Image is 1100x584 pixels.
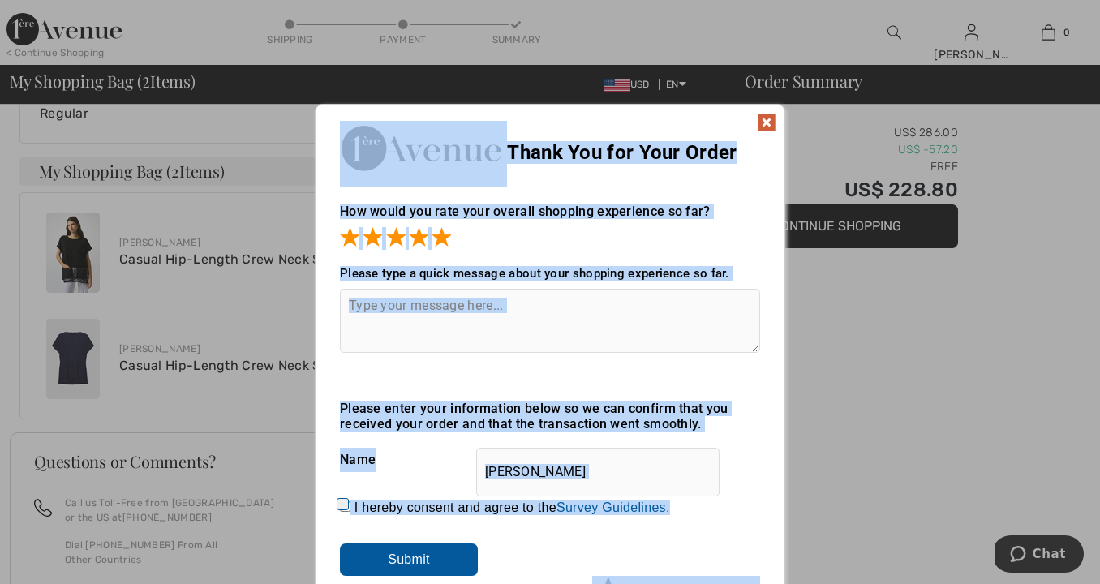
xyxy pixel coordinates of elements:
[340,187,760,250] div: How would you rate your overall shopping experience so far?
[757,113,776,132] img: x
[340,401,760,432] div: Please enter your information below so we can confirm that you received your order and that the t...
[340,543,478,576] input: Submit
[354,500,670,515] label: I hereby consent and agree to the
[38,11,71,26] span: Chat
[507,141,737,164] span: Thank You for Your Order
[340,266,760,281] div: Please type a quick message about your shopping experience so far.
[340,121,502,175] img: Thank You for Your Order
[556,500,670,514] a: Survey Guidelines.
[340,440,760,480] div: Name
